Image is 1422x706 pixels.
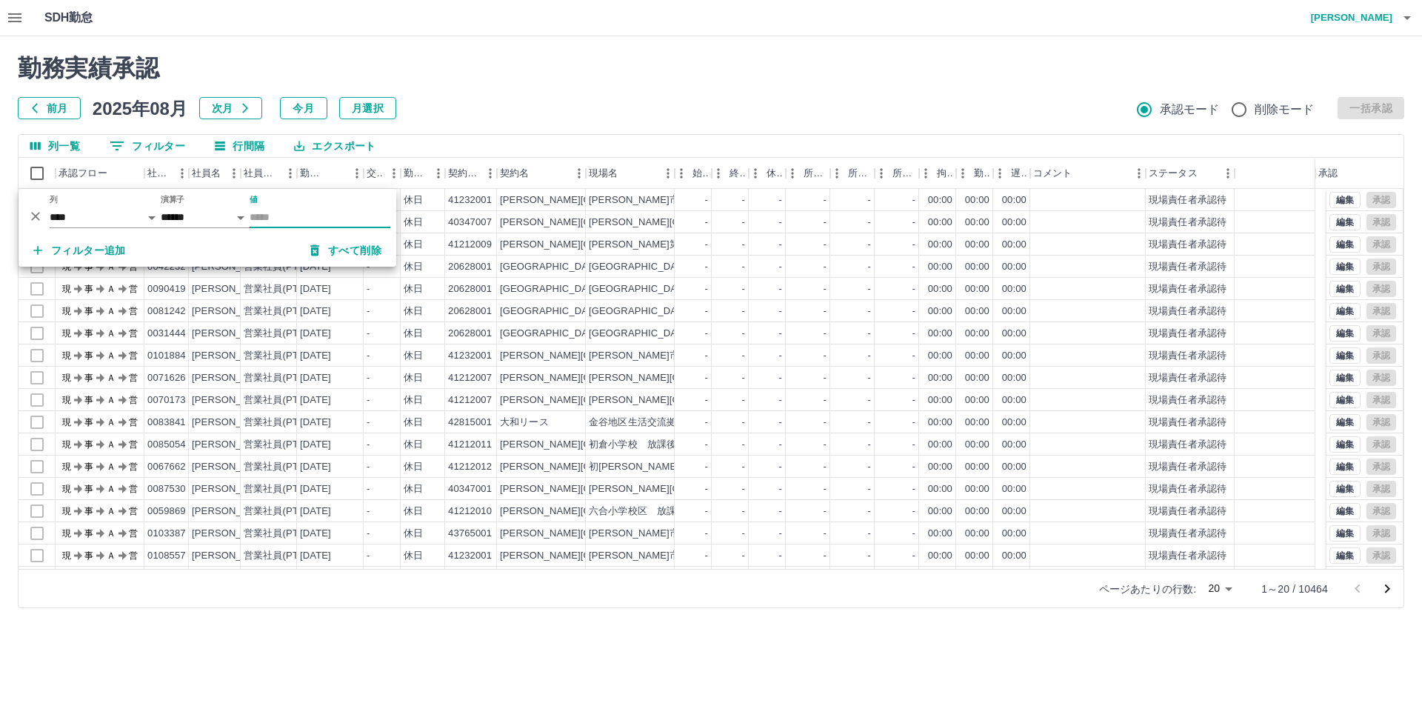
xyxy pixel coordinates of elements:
[367,393,370,407] div: -
[404,238,423,252] div: 休日
[1002,393,1027,407] div: 00:00
[147,349,186,363] div: 0101884
[129,350,138,361] text: 営
[500,416,549,430] div: 大和リース
[928,216,952,230] div: 00:00
[500,158,529,189] div: 契約名
[62,284,71,294] text: 現
[1002,238,1027,252] div: 00:00
[1149,282,1226,296] div: 現場責任者承認待
[589,193,787,207] div: [PERSON_NAME]市窓口受付等業務包括業務
[589,371,859,385] div: [PERSON_NAME][GEOGRAPHIC_DATA] 放課後児童クラブ
[779,216,782,230] div: -
[589,238,815,252] div: [PERSON_NAME]第五小学校区 放課後児童クラブ
[56,158,144,189] div: 承認フロー
[928,282,952,296] div: 00:00
[404,216,423,230] div: 休日
[19,135,92,157] button: 列選択
[367,304,370,319] div: -
[830,158,875,189] div: 所定終業
[965,371,989,385] div: 00:00
[129,284,138,294] text: 営
[868,238,871,252] div: -
[244,282,321,296] div: 営業社員(PT契約)
[62,395,71,405] text: 現
[1002,193,1027,207] div: 00:00
[705,393,708,407] div: -
[824,260,827,274] div: -
[705,304,708,319] div: -
[928,393,952,407] div: 00:00
[282,135,387,157] button: エクスポート
[868,260,871,274] div: -
[203,135,276,157] button: 行間隔
[742,216,745,230] div: -
[1329,259,1361,275] button: 編集
[244,393,321,407] div: 営業社員(PT契約)
[500,371,683,385] div: [PERSON_NAME][GEOGRAPHIC_DATA]
[589,282,788,296] div: [GEOGRAPHIC_DATA]沼津視覚特別支援学校
[779,304,782,319] div: -
[107,395,116,405] text: Ａ
[367,327,370,341] div: -
[892,158,916,189] div: 所定休憩
[107,328,116,339] text: Ａ
[779,393,782,407] div: -
[1329,236,1361,253] button: 編集
[297,158,364,189] div: 勤務日
[868,216,871,230] div: -
[241,158,297,189] div: 社員区分
[1149,304,1226,319] div: 現場責任者承認待
[912,327,915,341] div: -
[589,416,744,430] div: 金谷地区生活交流拠点整備運営事業
[479,162,501,184] button: メニュー
[589,158,618,189] div: 現場名
[742,327,745,341] div: -
[129,328,138,339] text: 営
[1011,158,1027,189] div: 遅刻等
[1002,216,1027,230] div: 00:00
[928,238,952,252] div: 00:00
[1329,414,1361,430] button: 編集
[147,371,186,385] div: 0071626
[742,393,745,407] div: -
[346,162,368,184] button: メニュー
[779,238,782,252] div: -
[300,371,331,385] div: [DATE]
[965,238,989,252] div: 00:00
[965,216,989,230] div: 00:00
[448,393,492,407] div: 41212007
[18,97,81,119] button: 前月
[500,282,602,296] div: [GEOGRAPHIC_DATA]
[1149,238,1226,252] div: 現場責任者承認待
[401,158,445,189] div: 勤務区分
[965,282,989,296] div: 00:00
[912,349,915,363] div: -
[300,393,331,407] div: [DATE]
[742,282,745,296] div: -
[824,393,827,407] div: -
[1202,578,1238,599] div: 20
[364,158,401,189] div: 交通費
[107,373,116,383] text: Ａ
[1002,260,1027,274] div: 00:00
[868,193,871,207] div: -
[84,373,93,383] text: 事
[144,158,189,189] div: 社員番号
[223,162,245,184] button: メニュー
[589,327,788,341] div: [GEOGRAPHIC_DATA]沼津視覚特別支援学校
[404,327,423,341] div: 休日
[19,189,396,267] div: フィルター表示
[448,238,492,252] div: 41212009
[912,216,915,230] div: -
[705,238,708,252] div: -
[1146,158,1235,189] div: ステータス
[824,282,827,296] div: -
[586,158,675,189] div: 現場名
[404,193,423,207] div: 休日
[868,393,871,407] div: -
[367,371,370,385] div: -
[192,371,273,385] div: [PERSON_NAME]
[965,193,989,207] div: 00:00
[199,97,262,119] button: 次月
